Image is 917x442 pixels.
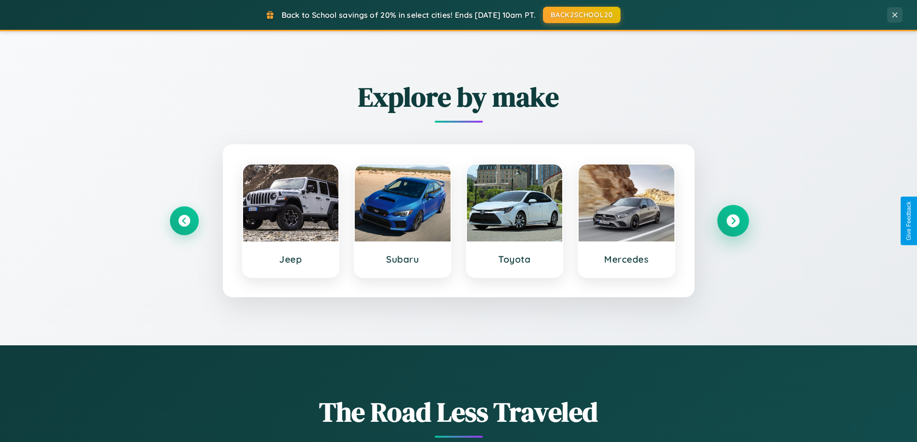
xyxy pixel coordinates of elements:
[170,393,748,430] h1: The Road Less Traveled
[477,253,553,265] h3: Toyota
[543,7,620,23] button: BACK2SCHOOL20
[253,253,329,265] h3: Jeep
[588,253,665,265] h3: Mercedes
[364,253,441,265] h3: Subaru
[282,10,536,20] span: Back to School savings of 20% in select cities! Ends [DATE] 10am PT.
[170,78,748,115] h2: Explore by make
[905,202,912,240] div: Give Feedback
